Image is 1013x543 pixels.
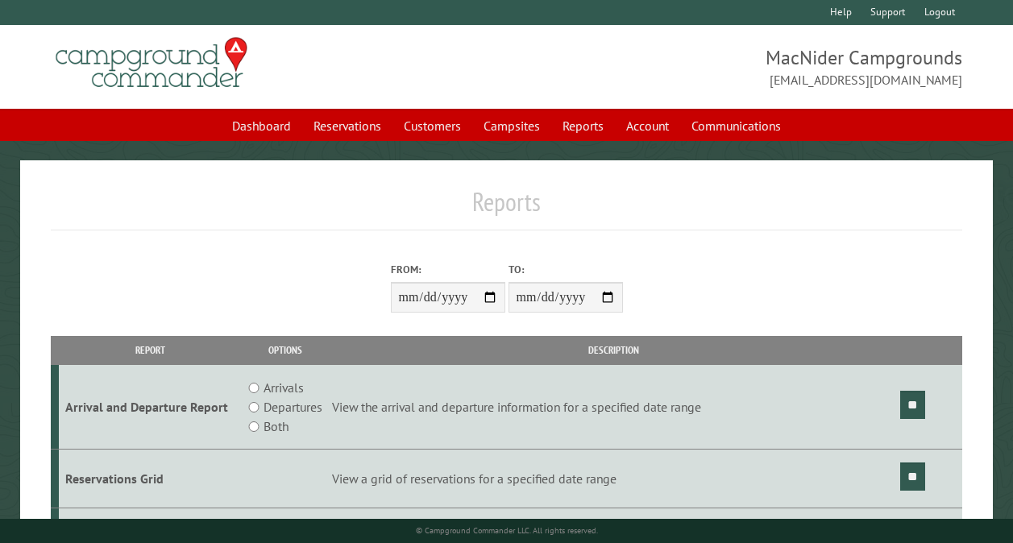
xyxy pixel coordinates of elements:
a: Dashboard [222,110,301,141]
label: From: [391,262,505,277]
td: View the arrival and departure information for a specified date range [330,365,898,450]
label: To: [509,262,623,277]
th: Options [241,336,330,364]
img: Campground Commander [51,31,252,94]
label: Departures [264,397,322,417]
th: Report [59,336,242,364]
td: Arrival and Departure Report [59,365,242,450]
span: MacNider Campgrounds [EMAIL_ADDRESS][DOMAIN_NAME] [507,44,963,89]
label: Both [264,417,289,436]
a: Customers [394,110,471,141]
a: Reservations [304,110,391,141]
a: Reports [553,110,613,141]
td: View a grid of reservations for a specified date range [330,450,898,508]
label: Arrivals [264,378,304,397]
small: © Campground Commander LLC. All rights reserved. [416,525,598,536]
a: Campsites [474,110,550,141]
td: Reservations Grid [59,450,242,508]
a: Communications [682,110,791,141]
h1: Reports [51,186,962,230]
a: Account [617,110,679,141]
th: Description [330,336,898,364]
